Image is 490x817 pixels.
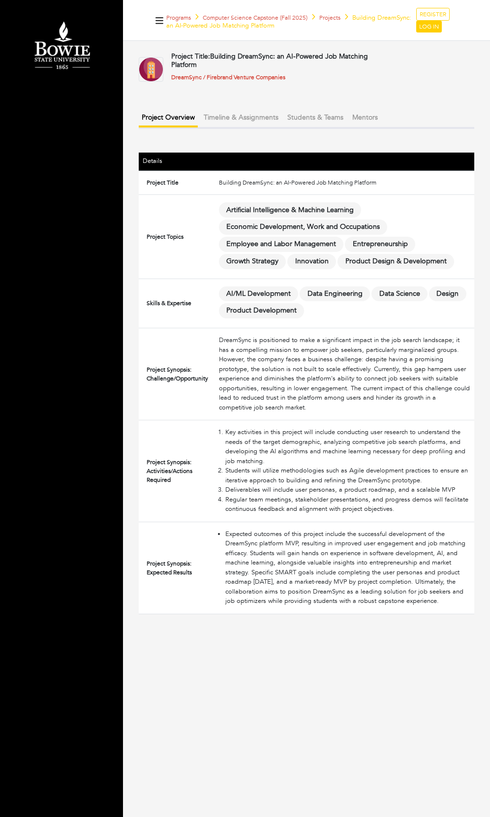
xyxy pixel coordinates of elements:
button: Timeline & Assignments [201,109,281,126]
td: Project Topics [139,195,215,279]
span: Product Development [219,303,305,318]
a: DreamSync / Firebrand Venture Companies [171,73,285,81]
span: Product Design & Development [337,254,454,269]
li: Students will utilize methodologies such as Agile development practices to ensure an iterative ap... [225,466,470,485]
td: Building DreamSync: an AI-Powered Job Matching Platform [215,170,474,195]
a: Projects [319,14,340,22]
li: Regular team meetings, stakeholder presentations, and progress demos will facilitate continuous f... [225,495,470,514]
span: Economic Development, Work and Occupations [219,220,388,235]
a: REGISTER [416,8,450,21]
span: Building DreamSync: an AI-Powered Job Matching Platform [171,52,368,69]
div: DreamSync is positioned to make a significant impact in the job search landscape; it has a compel... [219,336,470,412]
button: Students & Teams [284,109,346,126]
span: AI/ML Development [219,286,299,302]
a: Programs [166,14,191,22]
span: Innovation [287,254,336,269]
span: Employee and Labor Management [219,237,344,252]
span: Data Science [371,286,428,302]
li: Expected outcomes of this project include the successful development of the DreamSync platform MV... [225,530,470,606]
button: Project Overview [139,109,198,127]
span: Data Engineering [300,286,370,302]
a: Computer Science Capstone (Fall 2025) [203,14,307,22]
span: Growth Strategy [219,254,286,269]
th: Details [139,153,215,171]
span: Artificial Intelligence & Machine Learning [219,202,362,218]
li: Deliverables will include user personas, a product roadmap, and a scalable MVP [225,485,470,495]
td: Project Synopsis: Challenge/Opportunity [139,328,215,420]
td: Skills & Expertise [139,279,215,328]
h4: Project Title: [171,53,373,69]
td: Project Title [139,170,215,195]
li: Key activities in this project will include conducting user research to understand the needs of t... [225,428,470,466]
img: Bowie%20State%20University%20Logo.png [10,17,113,75]
td: Project Synopsis: Expected Results [139,522,215,614]
span: Entrepreneurship [345,237,415,252]
td: Project Synopsis: Activities/Actions Required [139,420,215,522]
span: Design [429,286,466,302]
a: LOG IN [416,21,442,32]
img: Company-Icon-7f8a26afd1715722aa5ae9dc11300c11ceeb4d32eda0db0d61c21d11b95ecac6.png [139,57,163,82]
button: Mentors [349,109,381,126]
span: Building DreamSync: an AI-Powered Job Matching Platform [166,13,411,30]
